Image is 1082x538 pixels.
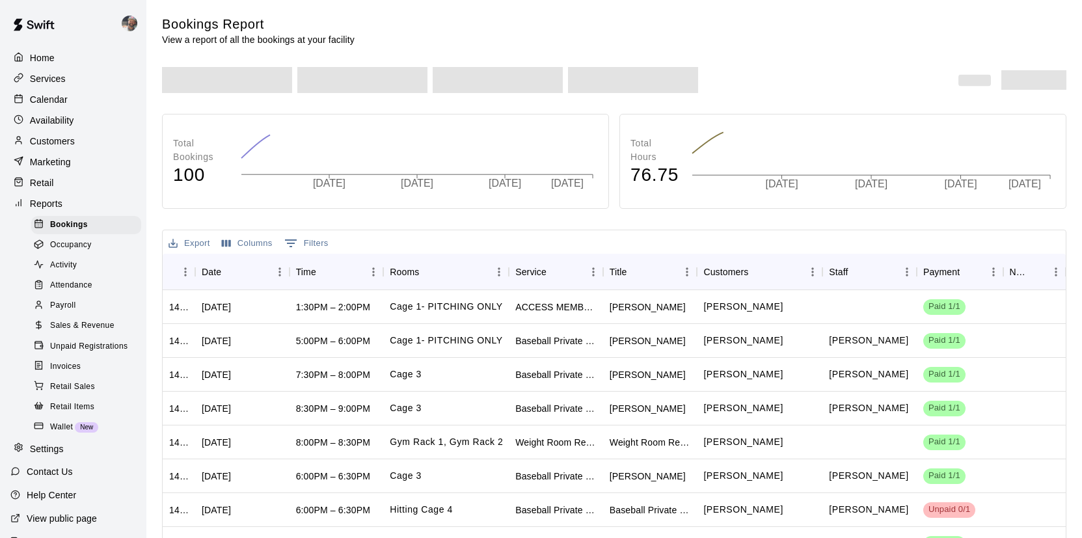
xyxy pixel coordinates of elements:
[829,254,848,290] div: Staff
[490,178,522,189] tspan: [DATE]
[515,436,597,449] div: Weight Room Rental
[1003,254,1066,290] div: Notes
[515,368,597,381] div: Baseball Private Pitching Lesson - 30 minutes
[829,401,908,415] p: Dave Osteen
[515,402,597,415] div: Baseball Private Pitching Lesson - 30 minutes
[31,297,141,315] div: Payroll
[923,436,966,448] span: Paid 1/1
[610,254,627,290] div: Title
[296,368,370,381] div: 7:30PM – 8:00PM
[316,263,334,281] button: Sort
[31,256,141,275] div: Activity
[703,254,748,290] div: Customers
[169,470,189,483] div: 1402964
[848,263,867,281] button: Sort
[281,233,332,254] button: Show filters
[960,263,978,281] button: Sort
[313,178,345,189] tspan: [DATE]
[10,111,136,130] div: Availability
[31,417,146,437] a: WalletNew
[50,259,77,272] span: Activity
[50,239,92,252] span: Occupancy
[822,254,917,290] div: Staff
[923,504,975,516] span: Unpaid 0/1
[30,114,74,127] p: Availability
[31,418,141,437] div: WalletNew
[31,296,146,316] a: Payroll
[119,10,146,36] div: Trent Hadley
[31,316,146,336] a: Sales & Revenue
[10,439,136,459] a: Settings
[515,254,547,290] div: Service
[610,301,686,314] div: Ethan Yancey
[766,179,798,190] tspan: [DATE]
[1046,262,1066,282] button: Menu
[748,263,766,281] button: Sort
[10,69,136,88] a: Services
[31,256,146,276] a: Activity
[219,234,276,254] button: Select columns
[627,263,645,281] button: Sort
[296,470,370,483] div: 6:00PM – 6:30PM
[1028,263,1046,281] button: Sort
[10,48,136,68] div: Home
[703,401,783,415] p: Joseph C Hicks
[296,334,370,347] div: 5:00PM – 6:00PM
[202,301,231,314] div: Wed, Sep 10, 2025
[30,93,68,106] p: Calendar
[390,435,503,449] p: Gym Rack 1, Gym Rack 2
[829,334,908,347] p: Steve Firsich
[50,319,115,332] span: Sales & Revenue
[270,262,290,282] button: Menu
[1010,254,1028,290] div: Notes
[169,368,189,381] div: 1405872
[923,470,966,482] span: Paid 1/1
[169,301,189,314] div: 1416857
[296,254,316,290] div: Time
[27,512,97,525] p: View public page
[515,470,597,483] div: Baseball Private Pitching Lesson - 30 minutes
[390,368,422,381] p: Cage 3
[31,397,146,417] a: Retail Items
[31,358,141,376] div: Invoices
[10,194,136,213] a: Reports
[10,152,136,172] div: Marketing
[50,299,75,312] span: Payroll
[584,262,603,282] button: Menu
[419,263,437,281] button: Sort
[923,368,966,381] span: Paid 1/1
[703,368,783,381] p: Ian Gonzalez
[515,301,597,314] div: ACCESS MEMBERS: Pitching Cage Rental
[202,470,231,483] div: Wed, Sep 10, 2025
[163,254,195,290] div: ID
[165,234,213,254] button: Export
[610,334,686,347] div: Grady Denning
[30,197,62,210] p: Reports
[50,401,94,414] span: Retail Items
[10,173,136,193] a: Retail
[50,279,92,292] span: Attendance
[630,164,679,187] h4: 76.75
[923,502,975,518] div: Has not paid: Gabriela Trevino
[31,398,141,416] div: Retail Items
[984,262,1003,282] button: Menu
[195,254,290,290] div: Date
[630,137,679,164] p: Total Hours
[31,356,146,377] a: Invoices
[10,90,136,109] a: Calendar
[610,504,691,517] div: Baseball Private Hitting Lesson - 30 minutes
[202,254,221,290] div: Date
[917,254,1003,290] div: Payment
[169,436,189,449] div: 1403186
[515,504,597,517] div: Baseball Private Hitting Lesson - 30 minutes
[923,301,966,313] span: Paid 1/1
[169,504,189,517] div: 1402945
[50,381,95,394] span: Retail Sales
[50,421,73,434] span: Wallet
[31,236,141,254] div: Occupancy
[703,469,783,483] p: Elliot Stach
[27,465,73,478] p: Contact Us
